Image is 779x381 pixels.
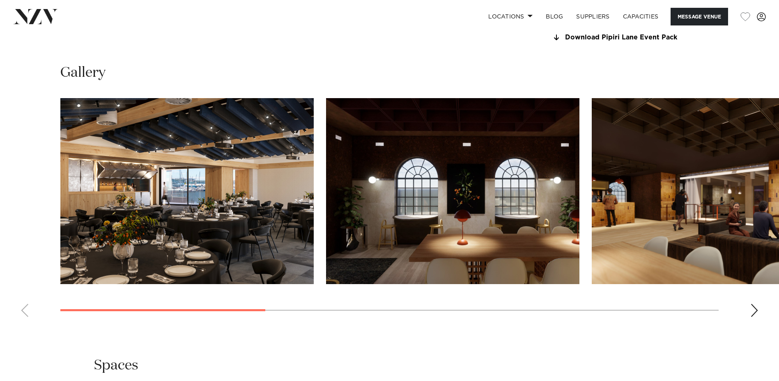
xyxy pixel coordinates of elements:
[539,8,570,25] a: BLOG
[616,8,665,25] a: Capacities
[13,9,58,24] img: nzv-logo.png
[570,8,616,25] a: SUPPLIERS
[552,34,685,41] a: Download Pipiri Lane Event Pack
[60,64,106,82] h2: Gallery
[326,98,579,284] swiper-slide: 2 / 8
[60,98,314,284] swiper-slide: 1 / 8
[671,8,728,25] button: Message Venue
[482,8,539,25] a: Locations
[94,356,138,375] h2: Spaces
